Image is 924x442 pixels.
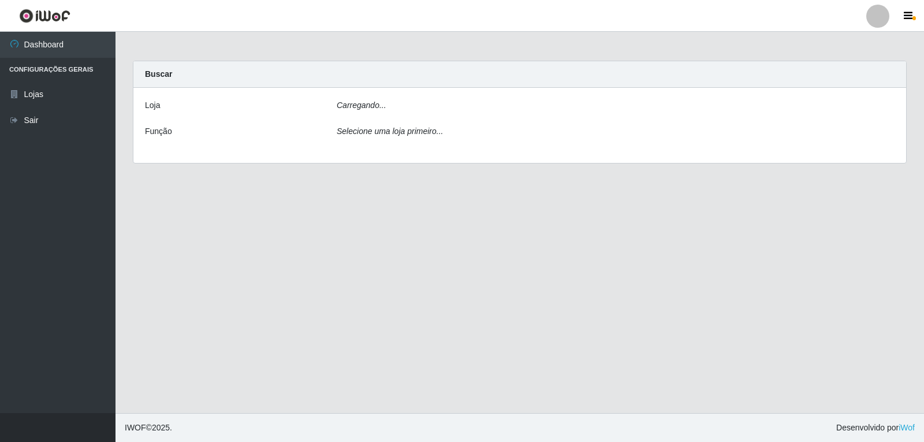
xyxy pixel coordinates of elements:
span: IWOF [125,423,146,432]
i: Carregando... [337,101,386,110]
img: CoreUI Logo [19,9,70,23]
a: iWof [899,423,915,432]
label: Função [145,125,172,138]
label: Loja [145,99,160,112]
span: © 2025 . [125,422,172,434]
span: Desenvolvido por [836,422,915,434]
i: Selecione uma loja primeiro... [337,127,443,136]
strong: Buscar [145,69,172,79]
